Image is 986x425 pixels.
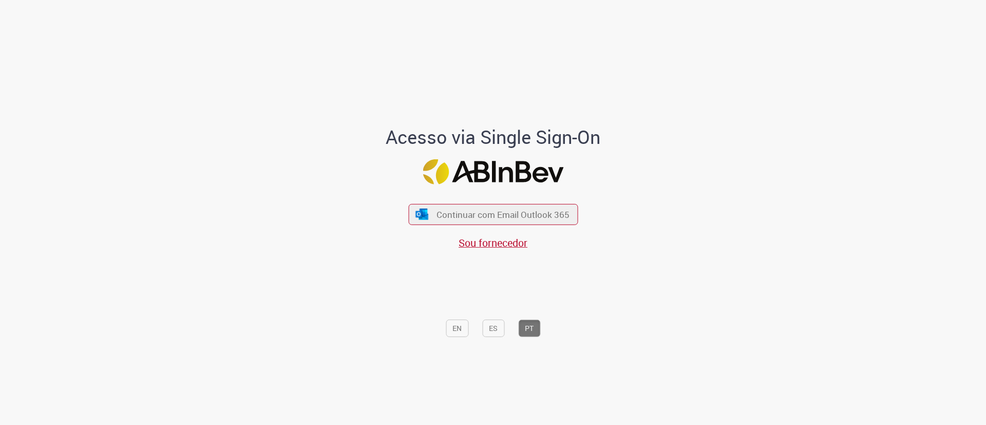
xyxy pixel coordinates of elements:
a: Sou fornecedor [459,236,527,250]
button: ícone Azure/Microsoft 360 Continuar com Email Outlook 365 [408,204,578,225]
button: PT [518,320,540,337]
button: EN [446,320,468,337]
h1: Acesso via Single Sign-On [351,127,636,147]
img: ícone Azure/Microsoft 360 [415,209,429,219]
img: Logo ABInBev [423,159,563,184]
button: ES [482,320,504,337]
span: Continuar com Email Outlook 365 [437,209,570,220]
